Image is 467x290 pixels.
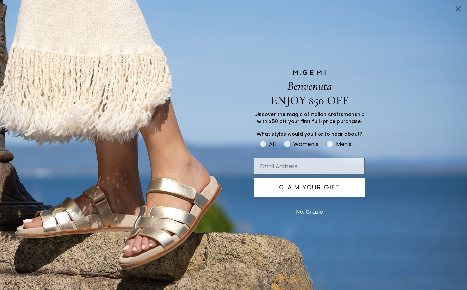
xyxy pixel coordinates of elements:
[293,203,326,220] button: No, Grazie
[336,140,351,148] div: Men's
[292,70,326,76] img: M.GEMI
[269,140,276,148] div: All
[452,3,464,15] button: Close dialog
[287,79,332,93] span: Benvenuta
[254,111,365,125] span: Discover the magic of Italian craftsmanship with $50 off your first full-price purchase.
[254,158,365,175] input: Email Address
[293,140,318,148] div: Women's
[254,178,365,197] button: CLAIM YOUR GIFT
[271,93,348,107] span: ENJOY $50 OFF
[257,131,362,137] span: What styles would you like to hear about?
